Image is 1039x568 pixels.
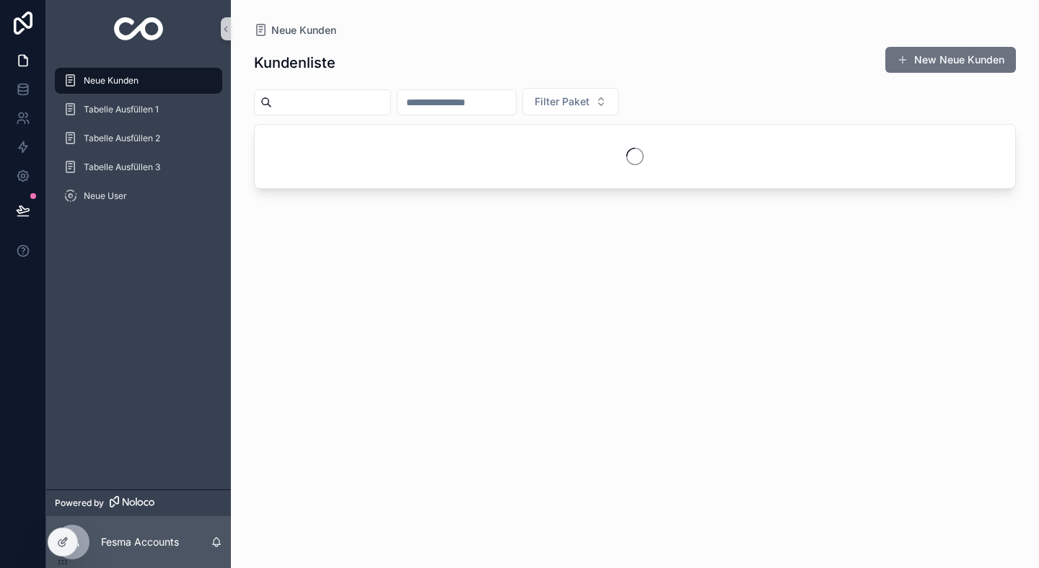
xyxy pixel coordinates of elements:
[271,23,336,37] span: Neue Kunden
[55,68,222,94] a: Neue Kunden
[885,47,1016,73] button: New Neue Kunden
[84,161,160,173] span: Tabelle Ausfüllen 3
[254,23,336,37] a: Neue Kunden
[84,104,159,115] span: Tabelle Ausfüllen 1
[55,183,222,209] a: Neue User
[55,497,104,509] span: Powered by
[46,58,231,228] div: scrollable content
[55,97,222,123] a: Tabelle Ausfüllen 1
[84,133,160,144] span: Tabelle Ausfüllen 2
[114,17,164,40] img: App logo
[254,53,336,73] h1: Kundenliste
[84,190,127,202] span: Neue User
[101,535,179,549] p: Fesma Accounts
[535,94,589,109] span: Filter Paket
[55,125,222,151] a: Tabelle Ausfüllen 2
[522,88,619,115] button: Select Button
[84,75,139,86] span: Neue Kunden
[46,489,231,516] a: Powered by
[55,154,222,180] a: Tabelle Ausfüllen 3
